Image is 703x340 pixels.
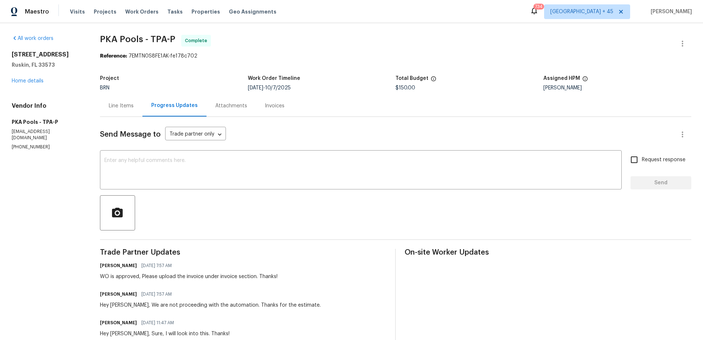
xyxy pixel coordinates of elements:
[265,85,291,90] span: 10/7/2025
[100,291,137,298] h6: [PERSON_NAME]
[543,85,691,90] div: [PERSON_NAME]
[100,249,387,256] span: Trade Partner Updates
[100,273,278,280] div: WO is approved, Please upload the invoice under invoice section. Thanks!
[141,319,174,326] span: [DATE] 11:47 AM
[431,76,436,85] span: The total cost of line items that have been proposed by Opendoor. This sum includes line items th...
[141,262,172,269] span: [DATE] 7:57 AM
[248,85,291,90] span: -
[405,249,691,256] span: On-site Worker Updates
[535,3,543,10] div: 734
[151,102,198,109] div: Progress Updates
[100,262,137,269] h6: [PERSON_NAME]
[215,102,247,110] div: Attachments
[12,36,53,41] a: All work orders
[12,78,44,84] a: Home details
[100,85,109,90] span: BRN
[100,131,161,138] span: Send Message to
[550,8,613,15] span: [GEOGRAPHIC_DATA] + 45
[642,156,685,164] span: Request response
[70,8,85,15] span: Visits
[395,85,415,90] span: $150.00
[12,118,82,126] h5: PKA Pools - TPA-P
[185,37,210,44] span: Complete
[167,9,183,14] span: Tasks
[12,144,82,150] p: [PHONE_NUMBER]
[395,76,428,81] h5: Total Budget
[25,8,49,15] span: Maestro
[125,8,159,15] span: Work Orders
[248,76,300,81] h5: Work Order Timeline
[100,52,691,60] div: 7EMTN0S8FE1AK-fe178c702
[12,129,82,141] p: [EMAIL_ADDRESS][DOMAIN_NAME]
[100,319,137,326] h6: [PERSON_NAME]
[165,129,226,141] div: Trade partner only
[100,35,175,44] span: PKA Pools - TPA-P
[229,8,276,15] span: Geo Assignments
[248,85,263,90] span: [DATE]
[12,51,82,58] h2: [STREET_ADDRESS]
[100,330,230,337] div: Hey [PERSON_NAME], Sure, I will look into this. Thanks!
[12,102,82,110] h4: Vendor Info
[648,8,692,15] span: [PERSON_NAME]
[100,76,119,81] h5: Project
[100,302,321,309] div: Hey [PERSON_NAME], We are not proceeding with the automation. Thanks for the estimate.
[141,291,172,298] span: [DATE] 7:57 AM
[12,61,82,69] h5: Ruskin, FL 33573
[109,102,134,110] div: Line Items
[582,76,588,85] span: The hpm assigned to this work order.
[94,8,116,15] span: Projects
[265,102,284,110] div: Invoices
[100,53,127,59] b: Reference:
[543,76,580,81] h5: Assigned HPM
[191,8,220,15] span: Properties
